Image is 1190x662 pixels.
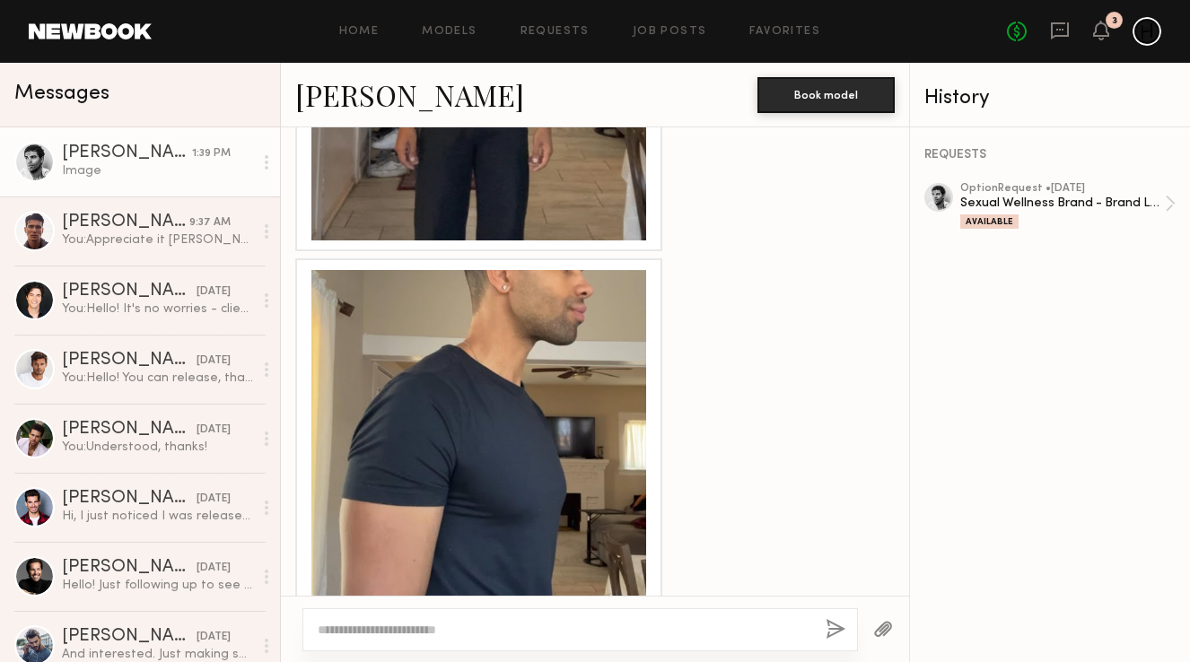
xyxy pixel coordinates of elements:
[62,144,192,162] div: [PERSON_NAME]
[62,283,197,301] div: [PERSON_NAME]
[62,352,197,370] div: [PERSON_NAME]
[521,26,590,38] a: Requests
[924,88,1176,109] div: History
[339,26,380,38] a: Home
[62,628,197,646] div: [PERSON_NAME]
[62,559,197,577] div: [PERSON_NAME]
[1112,16,1117,26] div: 3
[197,629,231,646] div: [DATE]
[197,353,231,370] div: [DATE]
[62,490,197,508] div: [PERSON_NAME]
[960,195,1165,212] div: Sexual Wellness Brand - Brand Launch Shoot
[960,214,1019,229] div: Available
[197,422,231,439] div: [DATE]
[62,421,197,439] div: [PERSON_NAME]
[757,77,895,113] button: Book model
[62,439,253,456] div: You: Understood, thanks!
[197,491,231,508] div: [DATE]
[62,213,189,231] div: [PERSON_NAME]
[757,86,895,101] a: Book model
[633,26,707,38] a: Job Posts
[192,145,231,162] div: 1:39 PM
[197,560,231,577] div: [DATE]
[960,183,1176,229] a: optionRequest •[DATE]Sexual Wellness Brand - Brand Launch ShootAvailable
[62,577,253,594] div: Hello! Just following up to see if you’ll need me for this shoot. Thank you!
[924,149,1176,161] div: REQUESTS
[62,162,253,179] div: Image
[14,83,109,104] span: Messages
[62,301,253,318] div: You: Hello! It's no worries - client ended up confirming another talent but we appreciate you!
[295,75,524,114] a: [PERSON_NAME]
[62,370,253,387] div: You: Hello! You can release, thank you!
[960,183,1165,195] div: option Request • [DATE]
[197,283,231,301] div: [DATE]
[422,26,477,38] a: Models
[189,214,231,231] div: 9:37 AM
[749,26,820,38] a: Favorites
[62,231,253,248] div: You: Appreciate it [PERSON_NAME]!
[62,508,253,525] div: Hi, I just noticed I was released. If anything changes keep me in mind since I had those days on ...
